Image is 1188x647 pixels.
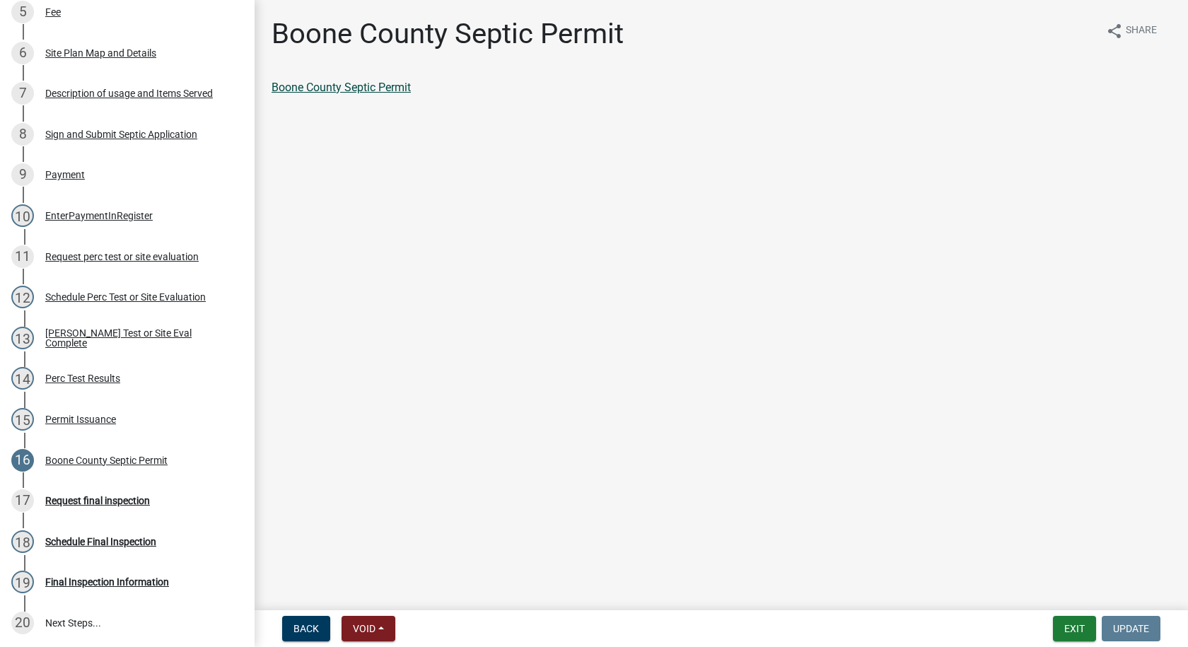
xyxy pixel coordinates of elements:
h1: Boone County Septic Permit [272,17,624,51]
button: Exit [1053,616,1096,641]
div: Permit Issuance [45,414,116,424]
div: 13 [11,327,34,349]
div: Payment [45,170,85,180]
div: 5 [11,1,34,23]
div: 15 [11,408,34,431]
div: [PERSON_NAME] Test or Site Eval Complete [45,328,232,348]
button: shareShare [1095,17,1168,45]
span: Share [1126,23,1157,40]
div: 6 [11,42,34,64]
div: Schedule Final Inspection [45,537,156,547]
div: 11 [11,245,34,268]
span: Void [353,623,375,634]
i: share [1106,23,1123,40]
div: 7 [11,82,34,105]
div: Description of usage and Items Served [45,88,213,98]
div: 9 [11,163,34,186]
span: Update [1113,623,1149,634]
div: Schedule Perc Test or Site Evaluation [45,292,206,302]
div: 20 [11,612,34,634]
button: Update [1102,616,1160,641]
div: 16 [11,449,34,472]
div: Sign and Submit Septic Application [45,129,197,139]
div: Request final inspection [45,496,150,506]
div: 19 [11,571,34,593]
div: Boone County Septic Permit [45,455,168,465]
div: 12 [11,286,34,308]
div: 18 [11,530,34,553]
div: Request perc test or site evaluation [45,252,199,262]
div: Site Plan Map and Details [45,48,156,58]
a: Boone County Septic Permit [272,81,411,94]
div: EnterPaymentInRegister [45,211,153,221]
span: Back [293,623,319,634]
div: 14 [11,367,34,390]
div: 17 [11,489,34,512]
div: Perc Test Results [45,373,120,383]
div: Final Inspection Information [45,577,169,587]
div: 10 [11,204,34,227]
div: Fee [45,7,61,17]
button: Back [282,616,330,641]
div: 8 [11,123,34,146]
button: Void [342,616,395,641]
